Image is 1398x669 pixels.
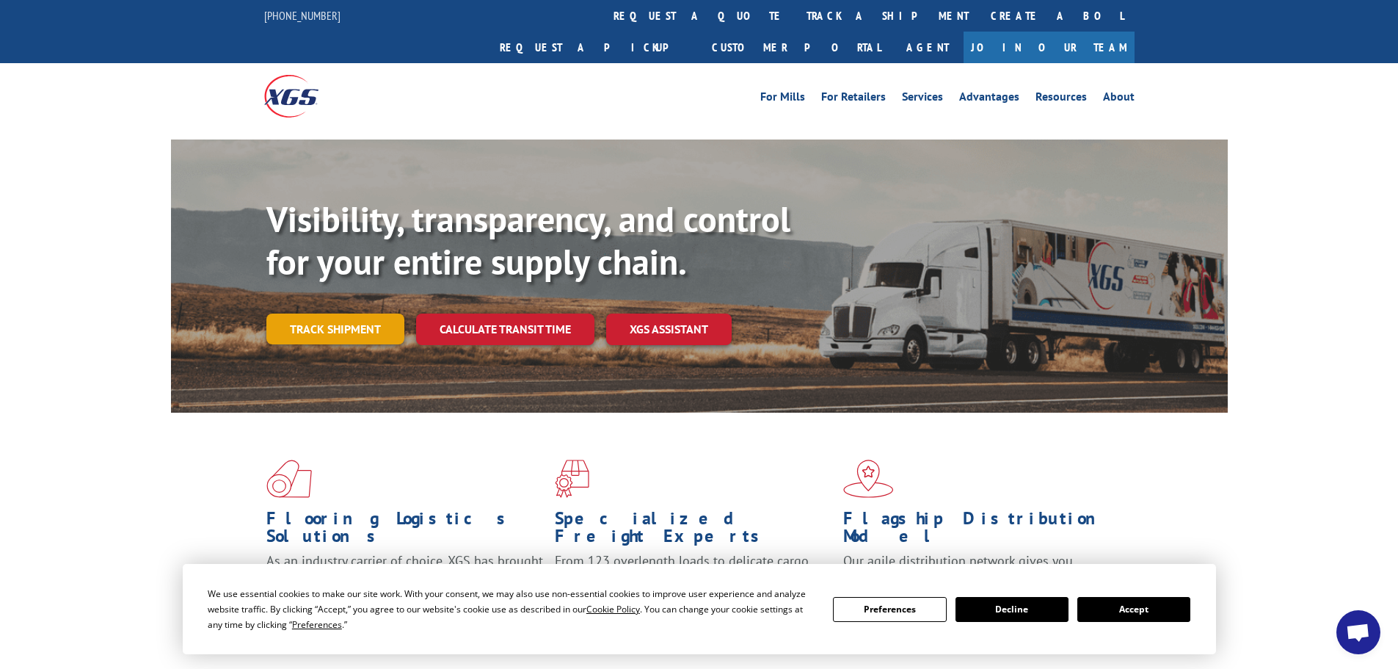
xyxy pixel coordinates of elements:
h1: Flagship Distribution Model [843,510,1121,552]
div: We use essential cookies to make our site work. With your consent, we may also use non-essential ... [208,586,815,632]
a: Resources [1035,91,1087,107]
a: For Mills [760,91,805,107]
a: Customer Portal [701,32,892,63]
b: Visibility, transparency, and control for your entire supply chain. [266,196,790,284]
a: [PHONE_NUMBER] [264,8,341,23]
a: Join Our Team [964,32,1135,63]
a: XGS ASSISTANT [606,314,732,345]
button: Decline [955,597,1068,622]
p: From 123 overlength loads to delicate cargo, our experienced staff knows the best way to move you... [555,552,832,618]
img: xgs-icon-flagship-distribution-model-red [843,460,894,498]
a: For Retailers [821,91,886,107]
div: Cookie Consent Prompt [183,564,1216,654]
span: Preferences [292,618,342,631]
button: Accept [1077,597,1190,622]
button: Preferences [833,597,946,622]
h1: Specialized Freight Experts [555,510,832,552]
h1: Flooring Logistics Solutions [266,510,544,552]
img: xgs-icon-total-supply-chain-intelligence-red [266,460,312,498]
span: Cookie Policy [586,603,640,615]
span: Our agile distribution network gives you nationwide inventory management on demand. [843,552,1113,587]
img: xgs-icon-focused-on-flooring-red [555,460,589,498]
a: Open chat [1336,610,1380,654]
a: Agent [892,32,964,63]
a: Track shipment [266,314,404,344]
a: Services [902,91,943,107]
a: About [1103,91,1135,107]
a: Calculate transit time [416,314,594,345]
span: As an industry carrier of choice, XGS has brought innovation and dedication to flooring logistics... [266,552,543,604]
a: Request a pickup [489,32,701,63]
a: Advantages [959,91,1019,107]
